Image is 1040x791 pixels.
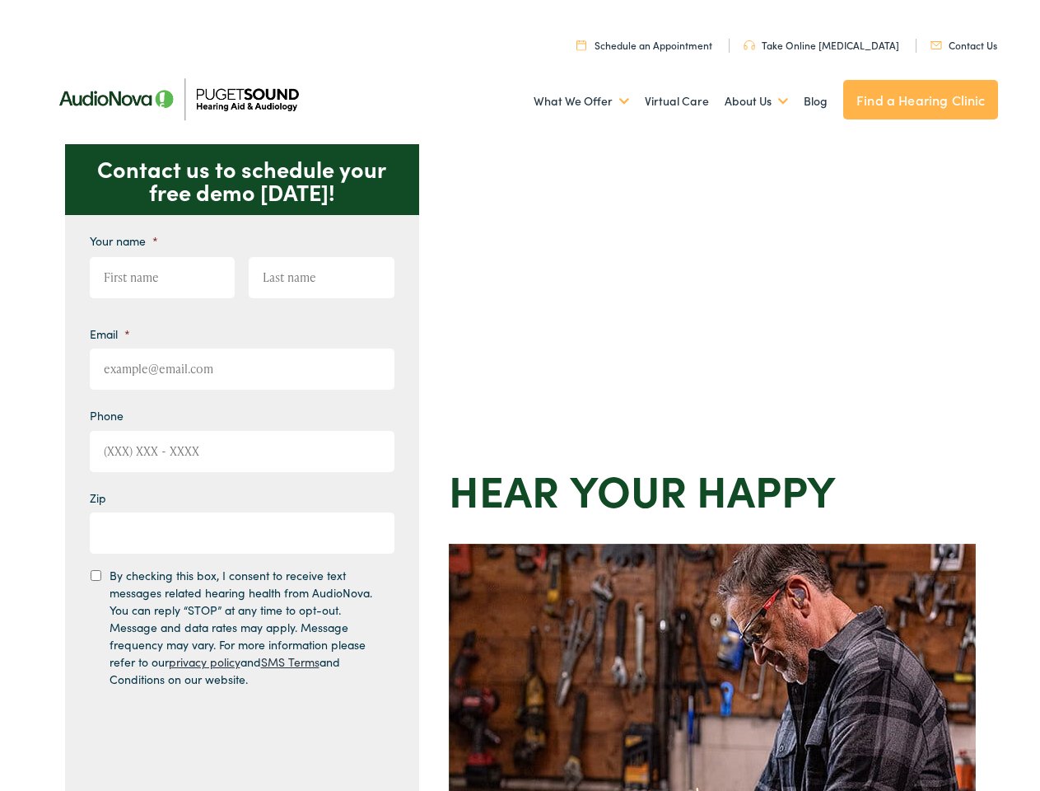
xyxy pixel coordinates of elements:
[90,490,106,505] label: Zip
[90,431,394,472] input: (XXX) XXX - XXXX
[65,144,419,215] p: Contact us to schedule your free demo [DATE]!
[570,459,836,519] strong: your Happy
[169,653,240,670] a: privacy policy
[576,38,712,52] a: Schedule an Appointment
[645,71,709,132] a: Virtual Care
[90,233,158,248] label: Your name
[110,567,380,688] label: By checking this box, I consent to receive text messages related hearing health from AudioNova. Y...
[90,257,236,298] input: First name
[90,349,394,390] input: example@email.com
[725,71,788,132] a: About Us
[90,408,124,423] label: Phone
[744,40,755,50] img: utility icon
[804,71,828,132] a: Blog
[576,40,586,50] img: utility icon
[930,38,997,52] a: Contact Us
[249,257,394,298] input: Last name
[843,80,998,119] a: Find a Hearing Clinic
[261,653,319,670] a: SMS Terms
[930,41,942,49] img: utility icon
[90,326,130,341] label: Email
[449,459,559,519] strong: Hear
[744,38,899,52] a: Take Online [MEDICAL_DATA]
[534,71,629,132] a: What We Offer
